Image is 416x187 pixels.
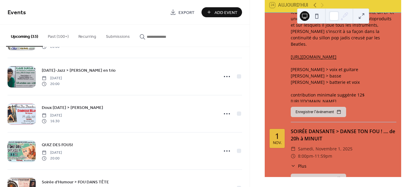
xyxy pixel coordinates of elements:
[43,25,74,46] button: Past (100+)
[291,145,296,153] div: ​
[291,153,296,160] div: ​
[42,81,62,87] span: 20:00
[291,107,346,117] button: Enregistrer l'événement
[291,54,336,60] a: [URL][DOMAIN_NAME]
[201,7,242,17] button: Add Event
[298,145,352,153] span: samedi, novembre 1, 2025
[291,98,336,104] a: [URL][DOMAIN_NAME]
[42,142,73,148] span: QUIZ DES FOUS!
[42,76,62,81] span: [DATE]
[42,67,116,74] a: [DATE]-Jazz > [PERSON_NAME] en trio
[42,44,62,49] span: 20:00
[42,141,73,148] a: QUIZ DES FOUS!
[291,128,396,142] div: SOIRÉE DANSANTE > DANSE TON FOU ! .... de 20h à MINUIT
[101,25,135,46] button: Submissions
[165,7,199,17] a: Export
[42,104,103,111] a: Doux [DATE] > [PERSON_NAME]
[42,179,109,185] a: Soirée d'Humour > FOU DANS TÊTE
[42,113,62,118] span: [DATE]
[315,153,332,160] span: 11:59pm
[291,174,346,184] button: Enregistrer l'événement
[179,9,195,16] span: Export
[298,163,306,169] span: Plus
[6,25,43,47] button: Upcoming (33)
[42,179,109,185] span: Soirée d'Humour > FOU DANS TÊTE
[275,132,279,140] div: 1
[313,153,315,160] span: -
[215,9,237,16] span: Add Event
[298,153,313,160] span: 8:00pm
[8,7,26,18] span: Events
[42,105,103,111] span: Doux [DATE] > [PERSON_NAME]
[42,156,62,161] span: 20:00
[291,163,306,169] button: ​Plus
[42,118,62,124] span: 16:30
[74,25,101,46] button: Recurring
[273,141,282,145] div: nov.
[42,150,62,156] span: [DATE]
[291,163,296,169] div: ​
